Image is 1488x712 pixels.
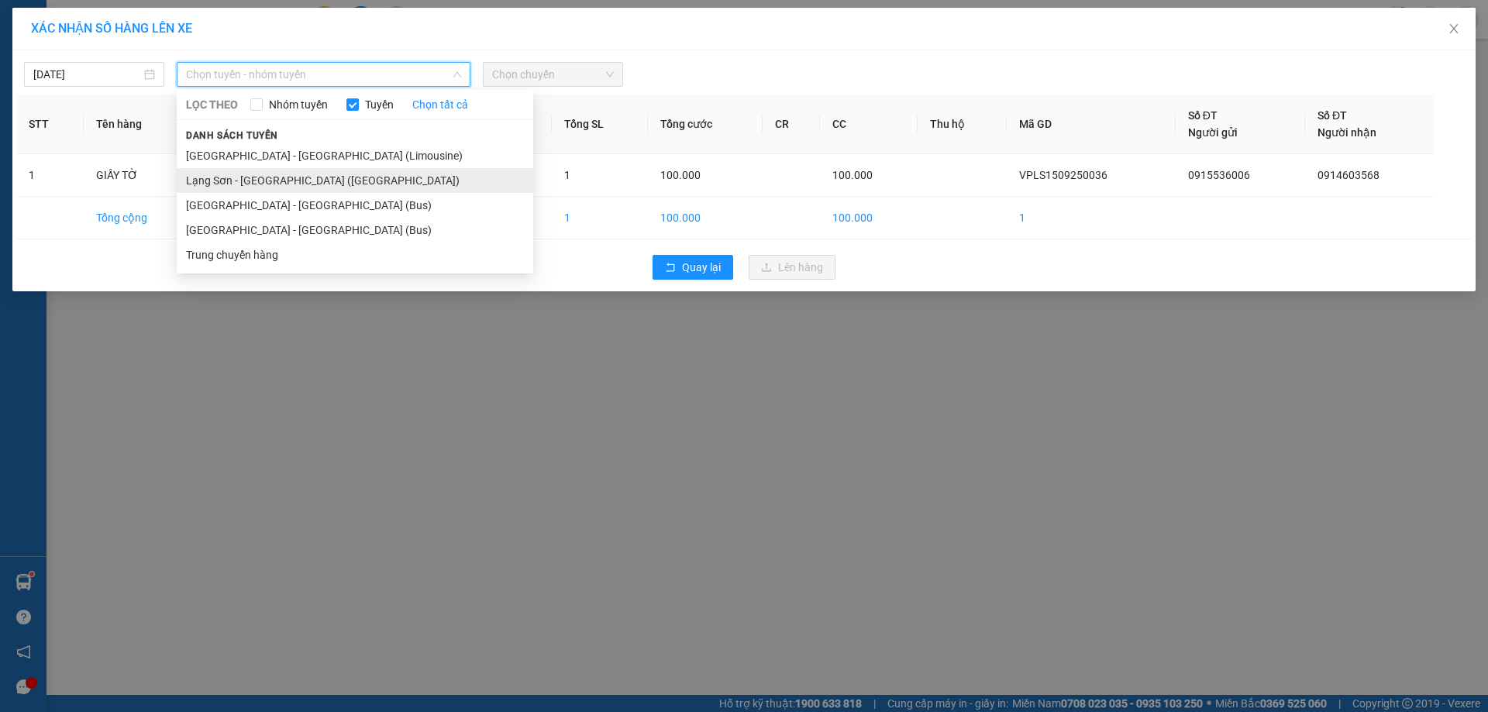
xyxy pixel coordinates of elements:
span: Quay lại [682,259,721,276]
span: Người gửi [1188,126,1238,139]
li: [GEOGRAPHIC_DATA] - [GEOGRAPHIC_DATA] (Bus) [177,218,533,242]
span: Chọn tuyến - nhóm tuyến [186,63,461,86]
td: 1 [16,154,84,197]
span: LỌC THEO [186,96,238,113]
span: 0914603568 [1317,169,1379,181]
td: 1 [1007,197,1176,239]
input: 15/09/2025 [33,66,141,83]
span: VPLS1509250036 [1019,169,1107,181]
span: Người nhận [1317,126,1376,139]
span: Số ĐT [1317,109,1347,122]
button: rollbackQuay lại [653,255,733,280]
td: GIẤY TỜ [84,154,197,197]
th: Tổng cước [648,95,763,154]
td: 100.000 [820,197,917,239]
th: Tên hàng [84,95,197,154]
th: STT [16,95,84,154]
span: Số ĐT [1188,109,1218,122]
td: Tổng cộng [84,197,197,239]
span: 100.000 [660,169,701,181]
span: 1 [564,169,570,181]
th: Thu hộ [918,95,1007,154]
button: Close [1432,8,1476,51]
span: Tuyến [359,96,400,113]
span: rollback [665,262,676,274]
th: Tổng SL [552,95,648,154]
span: 100.000 [832,169,873,181]
li: Lạng Sơn - [GEOGRAPHIC_DATA] ([GEOGRAPHIC_DATA]) [177,168,533,193]
span: down [453,70,462,79]
li: Trung chuyển hàng [177,242,533,267]
li: [GEOGRAPHIC_DATA] - [GEOGRAPHIC_DATA] (Limousine) [177,143,533,168]
span: XÁC NHẬN SỐ HÀNG LÊN XE [31,21,192,36]
td: 100.000 [648,197,763,239]
span: Danh sách tuyến [177,129,288,143]
th: Mã GD [1007,95,1176,154]
th: CR [763,95,821,154]
th: CC [820,95,917,154]
li: [GEOGRAPHIC_DATA] - [GEOGRAPHIC_DATA] (Bus) [177,193,533,218]
span: 0915536006 [1188,169,1250,181]
td: 1 [552,197,648,239]
button: uploadLên hàng [749,255,835,280]
span: close [1448,22,1460,35]
span: Nhóm tuyến [263,96,334,113]
a: Chọn tất cả [412,96,468,113]
span: Chọn chuyến [492,63,614,86]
